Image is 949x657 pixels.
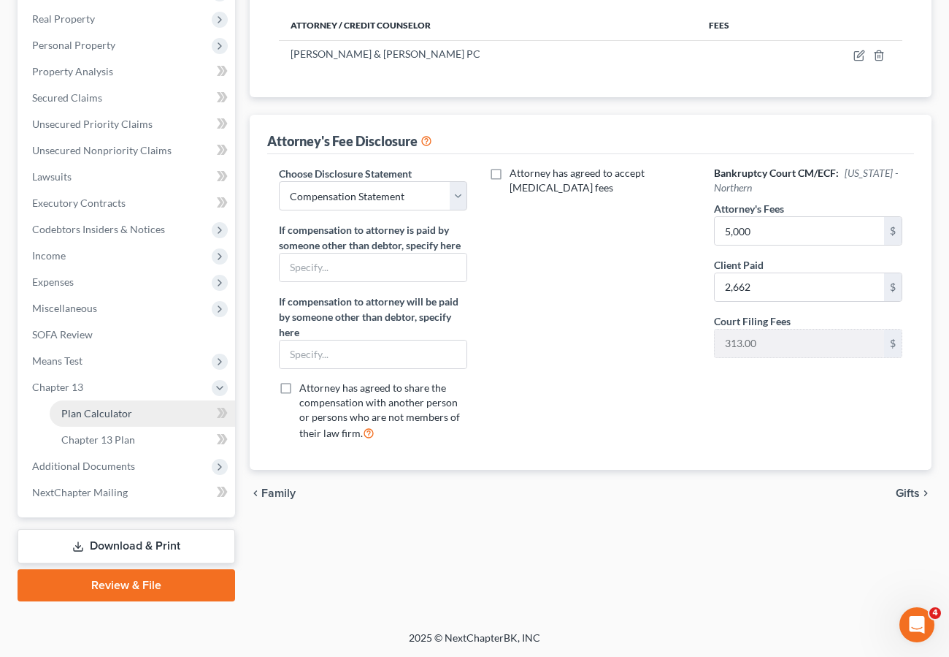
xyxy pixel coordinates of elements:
span: Unsecured Nonpriority Claims [32,144,172,156]
input: 0.00 [715,330,884,357]
a: Secured Claims [20,85,235,111]
span: Lawsuits [32,170,72,183]
button: chevron_left Family [250,487,296,499]
span: Property Analysis [32,65,113,77]
a: Unsecured Nonpriority Claims [20,137,235,164]
span: Fees [709,20,729,31]
h6: Bankruptcy Court CM/ECF: [714,166,902,195]
span: Attorney has agreed to accept [MEDICAL_DATA] fees [510,167,645,194]
label: Choose Disclosure Statement [279,166,412,181]
a: Download & Print [18,529,235,563]
a: Lawsuits [20,164,235,190]
span: Secured Claims [32,91,102,104]
a: Executory Contracts [20,190,235,216]
label: If compensation to attorney is paid by someone other than debtor, specify here [279,222,467,253]
div: Attorney's Fee Disclosure [267,132,432,150]
label: Client Paid [714,257,764,273]
iframe: Intercom live chat [899,607,934,642]
span: Real Property [32,12,95,25]
input: 0.00 [715,273,884,301]
i: chevron_left [250,487,261,499]
a: Unsecured Priority Claims [20,111,235,137]
a: Chapter 13 Plan [50,427,235,453]
span: Chapter 13 Plan [61,433,135,446]
span: Plan Calculator [61,407,132,419]
span: NextChapter Mailing [32,486,128,498]
div: $ [884,330,902,357]
span: Attorney / Credit Counselor [291,20,431,31]
a: Property Analysis [20,58,235,85]
input: Specify... [280,341,466,368]
a: SOFA Review [20,322,235,348]
span: [PERSON_NAME] & [PERSON_NAME] PC [291,48,480,60]
span: Personal Property [32,39,115,51]
label: Attorney's Fees [714,201,784,216]
span: Expenses [32,276,74,288]
label: If compensation to attorney will be paid by someone other than debtor, specify here [279,294,467,340]
span: Executory Contracts [32,197,126,209]
span: Family [261,487,296,499]
span: Chapter 13 [32,381,83,393]
i: chevron_right [920,487,931,499]
span: Miscellaneous [32,302,97,314]
span: Means Test [32,354,82,367]
span: SOFA Review [32,328,93,341]
div: $ [884,273,902,301]
label: Court Filing Fees [714,314,791,329]
button: Gifts chevron_right [896,487,931,499]
span: Gifts [896,487,920,499]
a: Review & File [18,569,235,601]
input: 0.00 [715,217,884,245]
a: Plan Calculator [50,400,235,427]
span: 4 [929,607,941,619]
a: NextChapter Mailing [20,479,235,506]
span: Income [32,249,66,262]
span: Additional Documents [32,460,135,472]
input: Specify... [280,254,466,281]
div: 2025 © NextChapterBK, INC [58,631,891,657]
div: $ [884,217,902,245]
span: Unsecured Priority Claims [32,118,153,130]
span: Attorney has agreed to share the compensation with another person or persons who are not members ... [299,381,460,439]
span: Codebtors Insiders & Notices [32,223,165,235]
